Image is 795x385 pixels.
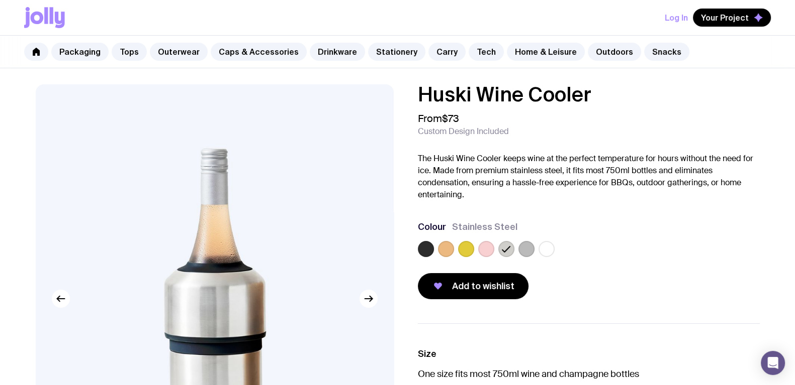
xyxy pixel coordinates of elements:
p: One size fits most 750ml wine and champagne bottles [418,368,760,380]
a: Tops [112,43,147,61]
h1: Huski Wine Cooler [418,84,760,104]
p: The Huski Wine Cooler keeps wine at the perfect temperature for hours without the need for ice. M... [418,153,760,201]
a: Snacks [644,43,689,61]
span: From [418,112,459,124]
a: Outdoors [588,43,641,61]
span: Add to wishlist [452,280,514,292]
span: $73 [442,112,459,125]
a: Caps & Accessories [211,43,307,61]
a: Stationery [368,43,425,61]
span: Your Project [701,13,749,23]
button: Add to wishlist [418,273,528,299]
button: Your Project [693,9,771,27]
a: Packaging [51,43,109,61]
h3: Colour [418,221,446,233]
a: Drinkware [310,43,365,61]
div: Open Intercom Messenger [761,351,785,375]
a: Tech [469,43,504,61]
span: Stainless Steel [452,221,517,233]
h3: Size [418,348,760,360]
a: Home & Leisure [507,43,585,61]
a: Outerwear [150,43,208,61]
a: Carry [428,43,466,61]
button: Log In [665,9,688,27]
span: Custom Design Included [418,126,509,137]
